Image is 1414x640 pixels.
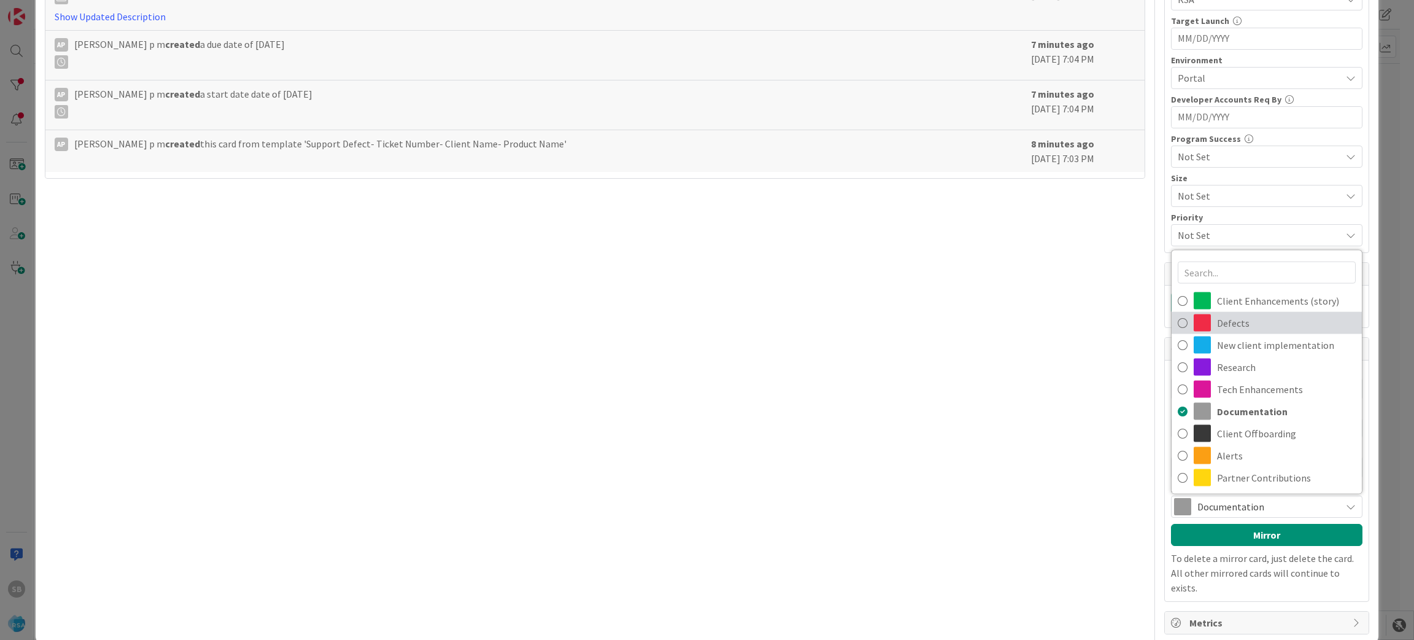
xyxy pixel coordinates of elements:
[74,136,566,151] span: [PERSON_NAME] p m this card from template 'Support Defect- Ticket Number- Client Name- Product Name'
[1172,400,1362,423] a: Documentation
[165,138,200,150] b: created
[1031,136,1135,166] div: [DATE] 7:03 PM
[1172,378,1362,400] a: Tech Enhancements
[1178,107,1356,128] input: MM/DD/YYYY
[1172,356,1362,378] a: Research
[1172,445,1362,467] a: Alerts
[1217,469,1356,487] span: Partner Contributions
[165,38,200,50] b: created
[74,87,312,119] span: [PERSON_NAME] p m a start date date of [DATE]
[55,38,68,52] div: Ap
[1171,524,1362,546] button: Mirror
[1217,424,1356,443] span: Client Offboarding
[1217,336,1356,354] span: New client implementation
[1217,358,1356,377] span: Research
[74,37,285,69] span: [PERSON_NAME] p m a due date of [DATE]
[1217,447,1356,465] span: Alerts
[1171,213,1362,222] div: Priority
[1217,402,1356,421] span: Documentation
[1178,28,1356,49] input: MM/DD/YYYY
[1031,87,1135,123] div: [DATE] 7:04 PM
[1171,95,1362,104] div: Developer Accounts Req By
[1172,290,1362,312] a: Client Enhancements (story)
[1217,380,1356,399] span: Tech Enhancements
[1171,56,1362,64] div: Environment
[1171,551,1362,595] p: To delete a mirror card, just delete the card. All other mirrored cards will continue to exists.
[55,10,166,23] a: Show Updated Description
[1171,135,1362,143] div: Program Success
[1217,292,1356,310] span: Client Enhancements (story)
[165,88,200,100] b: created
[1031,88,1094,100] b: 7 minutes ago
[1172,334,1362,356] a: New client implementation
[1197,498,1335,515] span: Documentation
[1217,314,1356,332] span: Defects
[1171,485,1193,493] span: Label
[1178,187,1335,205] span: Not Set
[1031,138,1094,150] b: 8 minutes ago
[1189,615,1346,630] span: Metrics
[1172,423,1362,445] a: Client Offboarding
[55,138,68,151] div: Ap
[1171,17,1362,25] div: Target Launch
[1172,312,1362,334] a: Defects
[1031,37,1135,74] div: [DATE] 7:04 PM
[1031,38,1094,50] b: 7 minutes ago
[55,88,68,101] div: Ap
[1178,149,1341,164] span: Not Set
[1171,174,1362,182] div: Size
[1178,227,1335,244] span: Not Set
[1178,262,1356,284] input: Search...
[1172,467,1362,489] a: Partner Contributions
[1178,71,1341,85] span: Portal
